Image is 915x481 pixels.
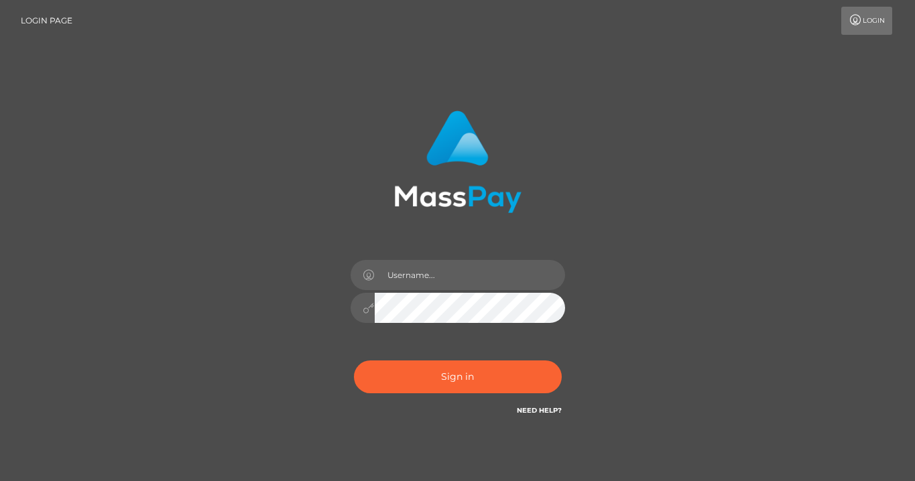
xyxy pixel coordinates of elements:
[354,360,562,393] button: Sign in
[517,406,562,415] a: Need Help?
[394,111,522,213] img: MassPay Login
[375,260,565,290] input: Username...
[841,7,892,35] a: Login
[21,7,72,35] a: Login Page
